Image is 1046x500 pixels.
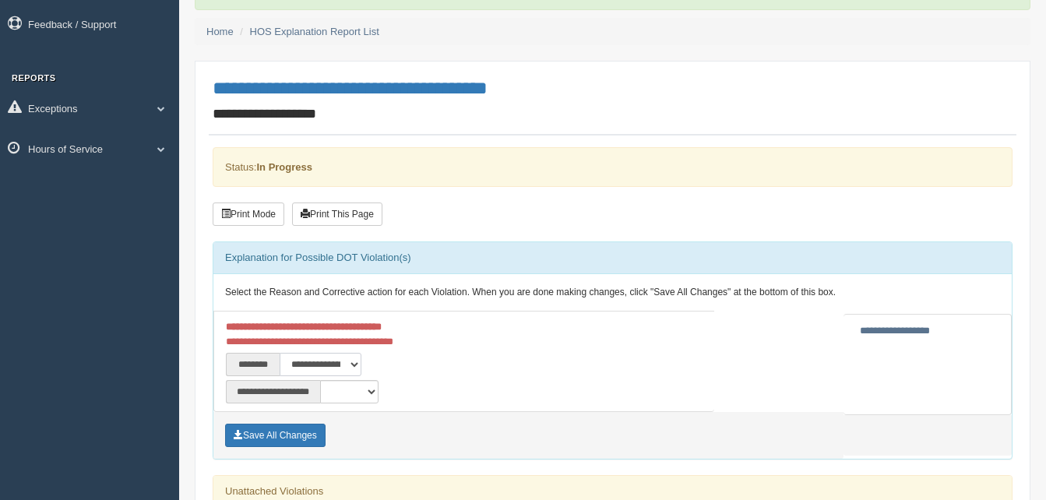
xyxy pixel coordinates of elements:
button: Print This Page [292,202,382,226]
div: Explanation for Possible DOT Violation(s) [213,242,1012,273]
a: HOS Explanation Report List [250,26,379,37]
button: Save [225,424,326,447]
div: Select the Reason and Corrective action for each Violation. When you are done making changes, cli... [213,274,1012,312]
button: Print Mode [213,202,284,226]
a: Home [206,26,234,37]
strong: In Progress [256,161,312,173]
div: Status: [213,147,1013,187]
